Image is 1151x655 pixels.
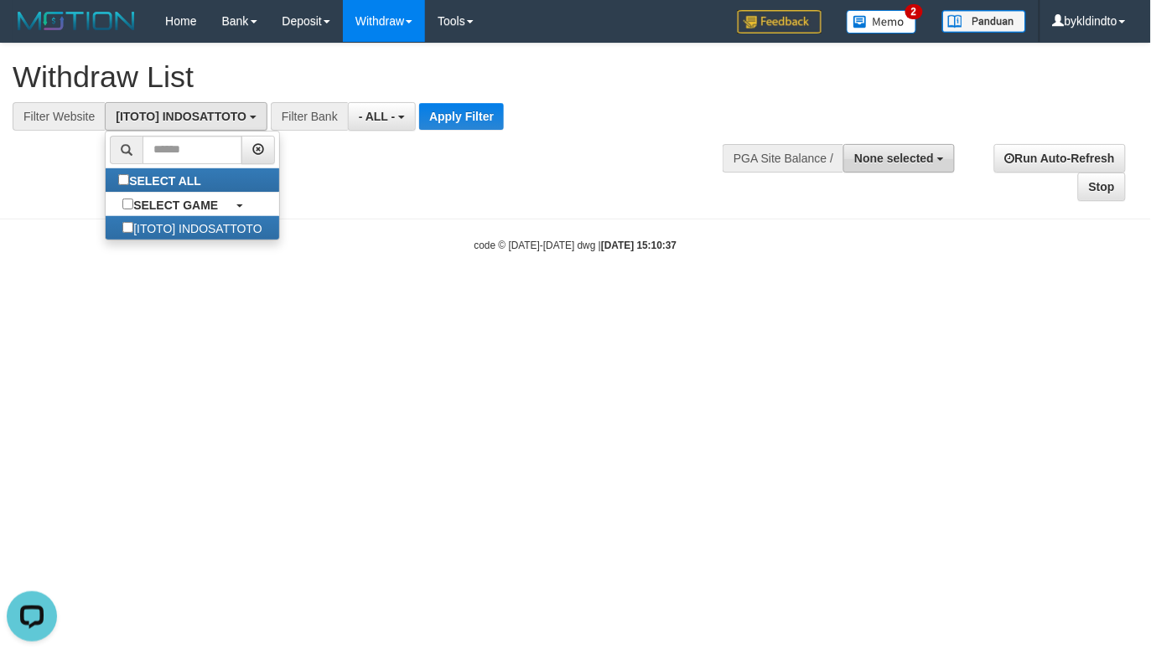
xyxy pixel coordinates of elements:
label: [ITOTO] INDOSATTOTO [106,216,278,240]
div: PGA Site Balance / [723,144,843,173]
div: Filter Website [13,102,105,131]
a: SELECT GAME [106,193,278,216]
label: SELECT ALL [106,168,218,192]
button: None selected [843,144,955,173]
span: None selected [854,152,934,165]
span: 2 [905,4,923,19]
button: - ALL - [348,102,416,131]
strong: [DATE] 15:10:37 [601,240,677,251]
input: SELECT ALL [118,174,129,185]
img: MOTION_logo.png [13,8,140,34]
span: [ITOTO] INDOSATTOTO [116,110,246,123]
img: Feedback.jpg [738,10,822,34]
button: [ITOTO] INDOSATTOTO [105,102,267,131]
input: SELECT GAME [122,199,133,209]
img: panduan.png [942,10,1026,33]
a: Run Auto-Refresh [994,144,1126,173]
span: - ALL - [359,110,396,123]
b: SELECT GAME [133,199,218,212]
button: Apply Filter [419,103,504,130]
small: code © [DATE]-[DATE] dwg | [474,240,677,251]
button: Open LiveChat chat widget [7,7,57,57]
a: Stop [1078,173,1126,201]
input: [ITOTO] INDOSATTOTO [122,222,133,233]
h1: Withdraw List [13,60,750,94]
div: Filter Bank [271,102,348,131]
img: Button%20Memo.svg [847,10,917,34]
